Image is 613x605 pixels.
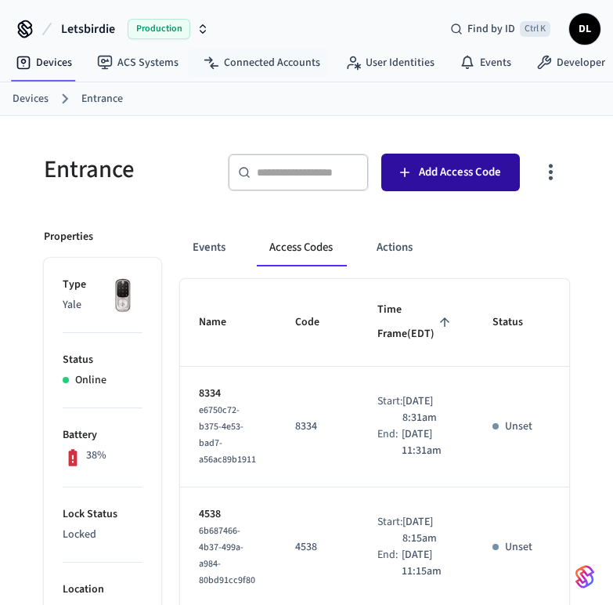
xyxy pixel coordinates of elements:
p: Type [63,277,142,293]
p: 8334 [295,418,340,435]
div: End: [377,547,402,580]
span: e6750c72-b375-4e53-bad7-a56ac89b1911 [199,404,256,466]
p: [DATE] 8:31am [402,393,455,426]
span: Time Frame(EDT) [377,298,455,347]
p: 8334 [199,386,258,402]
p: [DATE] 11:15am [402,547,455,580]
p: Status [63,352,142,368]
p: [DATE] 11:31am [402,426,455,459]
a: Events [447,49,524,77]
span: Add Access Code [419,162,501,183]
p: Unset [505,539,532,556]
p: Online [75,372,106,389]
button: Events [180,229,238,266]
p: 4538 [295,539,340,556]
a: Devices [3,49,85,77]
div: Start: [377,393,402,426]
p: Properties [44,229,93,245]
p: [DATE] 8:15am [402,514,455,547]
p: Battery [63,427,142,444]
button: DL [569,13,600,45]
div: Find by IDCtrl K [438,15,563,43]
a: ACS Systems [85,49,191,77]
span: Production [128,19,190,39]
p: 4538 [199,506,258,523]
button: Add Access Code [381,154,520,191]
p: Unset [505,418,532,435]
p: 38% [86,447,106,464]
img: SeamLogoGradient.69752ec5.svg [575,564,594,589]
span: Name [199,310,247,335]
span: Ctrl K [520,21,550,37]
a: User Identities [333,49,447,77]
span: 6b687466-4b37-499a-a984-80bd91cc9f80 [199,524,255,587]
span: Status [492,310,543,335]
span: DL [571,15,599,43]
div: End: [377,426,402,459]
p: Yale [63,297,142,313]
a: Entrance [81,91,123,107]
span: Code [295,310,340,335]
a: Connected Accounts [191,49,333,77]
div: ant example [180,229,569,266]
span: Find by ID [467,21,515,37]
p: Locked [63,527,142,543]
a: Devices [13,91,49,107]
p: Lock Status [63,506,142,523]
img: Yale Assure Touchscreen Wifi Smart Lock, Satin Nickel, Front [103,277,142,316]
button: Actions [364,229,425,266]
h5: Entrance [44,154,209,186]
span: Letsbirdie [61,20,115,38]
button: Access Codes [257,229,345,266]
p: Location [63,581,142,598]
div: Start: [377,514,402,547]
